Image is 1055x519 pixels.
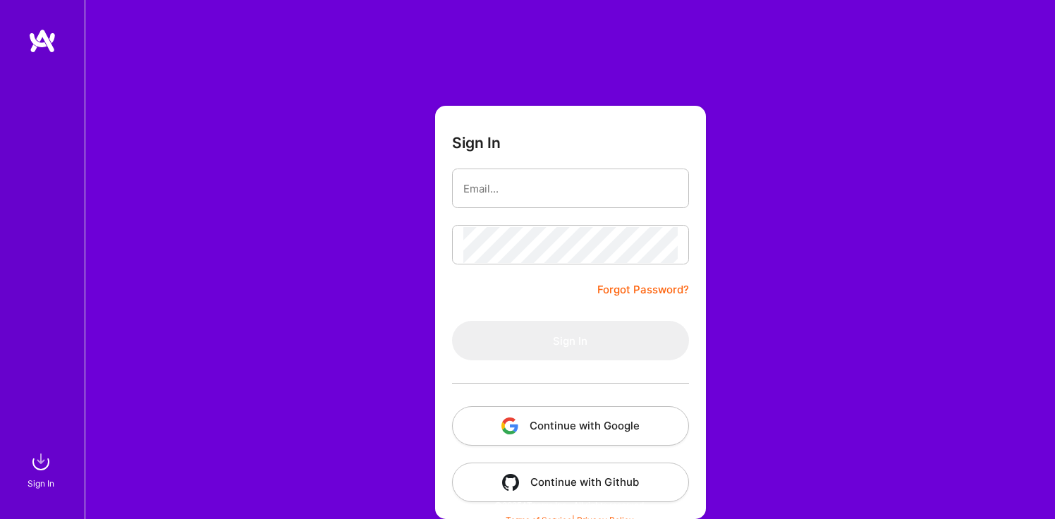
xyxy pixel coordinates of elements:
button: Continue with Github [452,463,689,502]
img: icon [501,417,518,434]
button: Continue with Google [452,406,689,446]
img: logo [28,28,56,54]
div: Sign In [28,476,54,491]
h3: Sign In [452,134,501,152]
a: Forgot Password? [597,281,689,298]
img: icon [502,474,519,491]
button: Sign In [452,321,689,360]
img: sign in [27,448,55,476]
a: sign inSign In [30,448,55,491]
input: Email... [463,171,678,207]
